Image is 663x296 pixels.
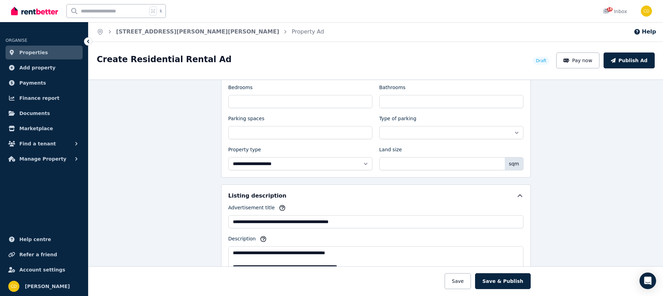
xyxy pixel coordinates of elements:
[6,152,83,166] button: Manage Property
[8,281,19,292] img: Chris Dimitropoulos
[19,79,46,87] span: Payments
[379,84,406,94] label: Bathrooms
[228,192,286,200] h5: Listing description
[475,273,530,289] button: Save & Publish
[19,250,57,259] span: Refer a friend
[6,232,83,246] a: Help centre
[641,6,652,17] img: Chris Dimitropoulos
[228,146,261,156] label: Property type
[25,282,70,290] span: [PERSON_NAME]
[607,7,613,11] span: 18
[445,273,471,289] button: Save
[11,6,58,16] img: RentBetter
[19,266,65,274] span: Account settings
[536,58,546,64] span: Draft
[19,64,56,72] span: Add property
[6,137,83,151] button: Find a tenant
[6,91,83,105] a: Finance report
[19,48,48,57] span: Properties
[6,46,83,59] a: Properties
[228,84,253,94] label: Bedrooms
[634,28,656,36] button: Help
[228,115,265,125] label: Parking spaces
[6,106,83,120] a: Documents
[6,248,83,261] a: Refer a friend
[6,38,27,43] span: ORGANISE
[160,8,162,14] span: k
[19,140,56,148] span: Find a tenant
[19,124,53,133] span: Marketplace
[640,273,656,289] div: Open Intercom Messenger
[556,52,600,68] button: Pay now
[379,146,402,156] label: Land size
[379,115,417,125] label: Type of parking
[19,94,59,102] span: Finance report
[292,28,324,35] a: Property Ad
[228,235,256,245] label: Description
[6,122,83,135] a: Marketplace
[19,109,50,117] span: Documents
[97,54,231,65] h1: Create Residential Rental Ad
[116,28,279,35] a: [STREET_ADDRESS][PERSON_NAME][PERSON_NAME]
[603,8,627,15] div: Inbox
[6,61,83,75] a: Add property
[6,76,83,90] a: Payments
[88,22,332,41] nav: Breadcrumb
[228,204,275,214] label: Advertisement title
[19,235,51,244] span: Help centre
[19,155,66,163] span: Manage Property
[6,263,83,277] a: Account settings
[604,52,655,68] button: Publish Ad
